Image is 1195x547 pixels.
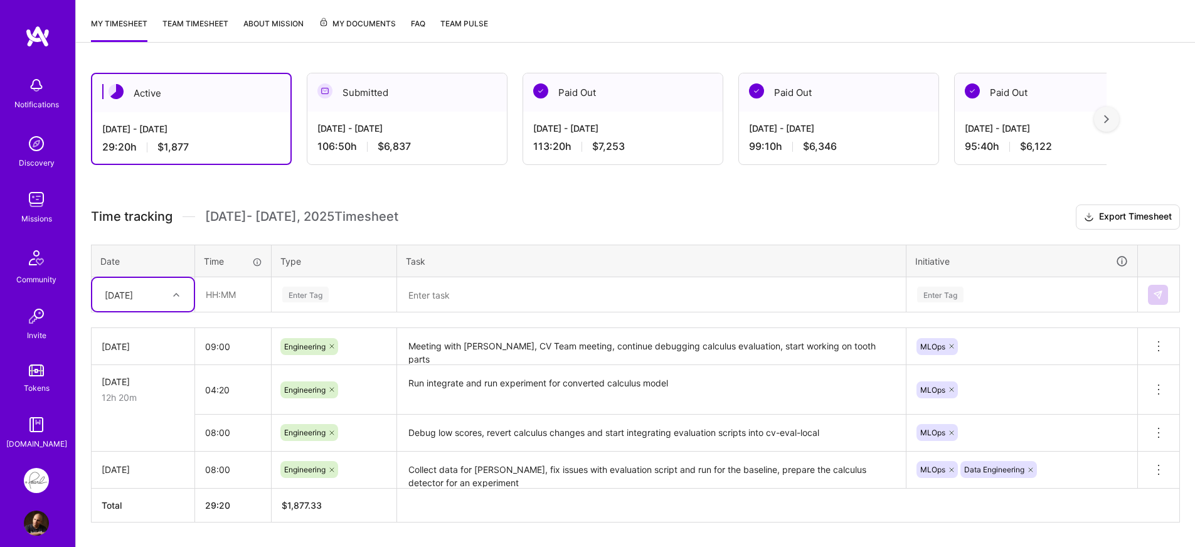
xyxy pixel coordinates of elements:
div: [DATE] [102,340,184,353]
span: Data Engineering [964,465,1024,474]
i: icon Chevron [173,292,179,298]
a: FAQ [411,17,425,42]
img: guide book [24,412,49,437]
div: [DATE] - [DATE] [533,122,713,135]
div: Enter Tag [917,285,964,304]
img: Pearl: ML Engineering Team [24,468,49,493]
img: bell [24,73,49,98]
textarea: Run integrate and run experiment for converted calculus model [398,366,905,413]
div: 29:20 h [102,141,280,154]
div: 113:20 h [533,140,713,153]
div: [DATE] [105,288,133,301]
a: My Documents [319,17,396,42]
div: 106:50 h [317,140,497,153]
div: [DATE] - [DATE] [965,122,1144,135]
div: [DATE] - [DATE] [102,122,280,135]
div: Time [204,255,262,268]
img: logo [25,25,50,48]
span: [DATE] - [DATE] , 2025 Timesheet [205,209,398,225]
i: icon Download [1084,211,1094,224]
input: HH:MM [195,330,271,363]
input: HH:MM [196,278,270,311]
div: Paid Out [523,73,723,112]
a: My timesheet [91,17,147,42]
th: 29:20 [195,488,272,522]
div: [DATE] - [DATE] [749,122,928,135]
img: Active [109,84,124,99]
span: $ 1,877.33 [282,500,322,511]
img: Invite [24,304,49,329]
div: Community [16,273,56,286]
img: Paid Out [965,83,980,98]
textarea: Meeting with [PERSON_NAME], CV Team meeting, continue debugging calculus evaluation, start workin... [398,329,905,364]
a: Pearl: ML Engineering Team [21,468,52,493]
img: User Avatar [24,511,49,536]
span: MLOps [920,342,945,351]
div: Discovery [19,156,55,169]
span: Time tracking [91,209,173,225]
span: $1,877 [157,141,189,154]
input: HH:MM [195,453,271,486]
a: Team Pulse [440,17,488,42]
div: Paid Out [739,73,938,112]
span: My Documents [319,17,396,31]
a: User Avatar [21,511,52,536]
div: 99:10 h [749,140,928,153]
div: Initiative [915,254,1129,268]
div: Tokens [24,381,50,395]
textarea: Debug low scores, revert calculus changes and start integrating evaluation scripts into cv-eval-l... [398,416,905,450]
span: MLOps [920,465,945,474]
span: $6,122 [1020,140,1052,153]
span: Team Pulse [440,19,488,28]
th: Task [397,245,906,277]
th: Total [92,488,195,522]
div: [DOMAIN_NAME] [6,437,67,450]
a: About Mission [243,17,304,42]
span: Engineering [284,342,326,351]
div: [DATE] [102,463,184,476]
div: 12h 20m [102,391,184,404]
span: MLOps [920,385,945,395]
span: $7,253 [592,140,625,153]
th: Type [272,245,397,277]
input: HH:MM [195,416,271,449]
a: Team timesheet [162,17,228,42]
span: $6,837 [378,140,411,153]
img: tokens [29,364,44,376]
img: Submit [1153,290,1163,300]
span: MLOps [920,428,945,437]
div: [DATE] - [DATE] [317,122,497,135]
div: Missions [21,212,52,225]
img: Community [21,243,51,273]
div: [DATE] [102,375,184,388]
th: Date [92,245,195,277]
img: Submitted [317,83,332,98]
img: Paid Out [749,83,764,98]
div: Paid Out [955,73,1154,112]
div: Notifications [14,98,59,111]
span: Engineering [284,465,326,474]
img: discovery [24,131,49,156]
img: right [1104,115,1109,124]
span: Engineering [284,385,326,395]
span: Engineering [284,428,326,437]
input: HH:MM [195,373,271,406]
textarea: Collect data for [PERSON_NAME], fix issues with evaluation script and run for the baseline, prepa... [398,453,905,487]
img: teamwork [24,187,49,212]
div: Invite [27,329,46,342]
span: $6,346 [803,140,837,153]
button: Export Timesheet [1076,204,1180,230]
div: Active [92,74,290,112]
div: Enter Tag [282,285,329,304]
img: Paid Out [533,83,548,98]
div: Submitted [307,73,507,112]
div: 95:40 h [965,140,1144,153]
